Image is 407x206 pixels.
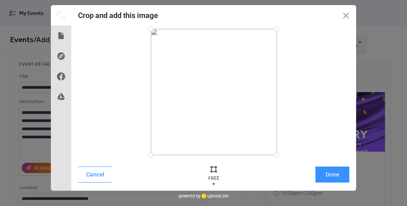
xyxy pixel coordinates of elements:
div: Preview [51,5,71,25]
div: Direct Link [51,46,71,66]
div: Google Drive [51,87,71,107]
div: powered by [179,191,229,201]
div: Crop and add this image [78,11,158,20]
div: Local Files [51,25,71,46]
a: uploadcare [200,193,229,199]
button: Cancel [78,167,112,183]
button: Done [315,167,349,183]
button: Close [336,5,356,25]
div: Facebook [51,66,71,87]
